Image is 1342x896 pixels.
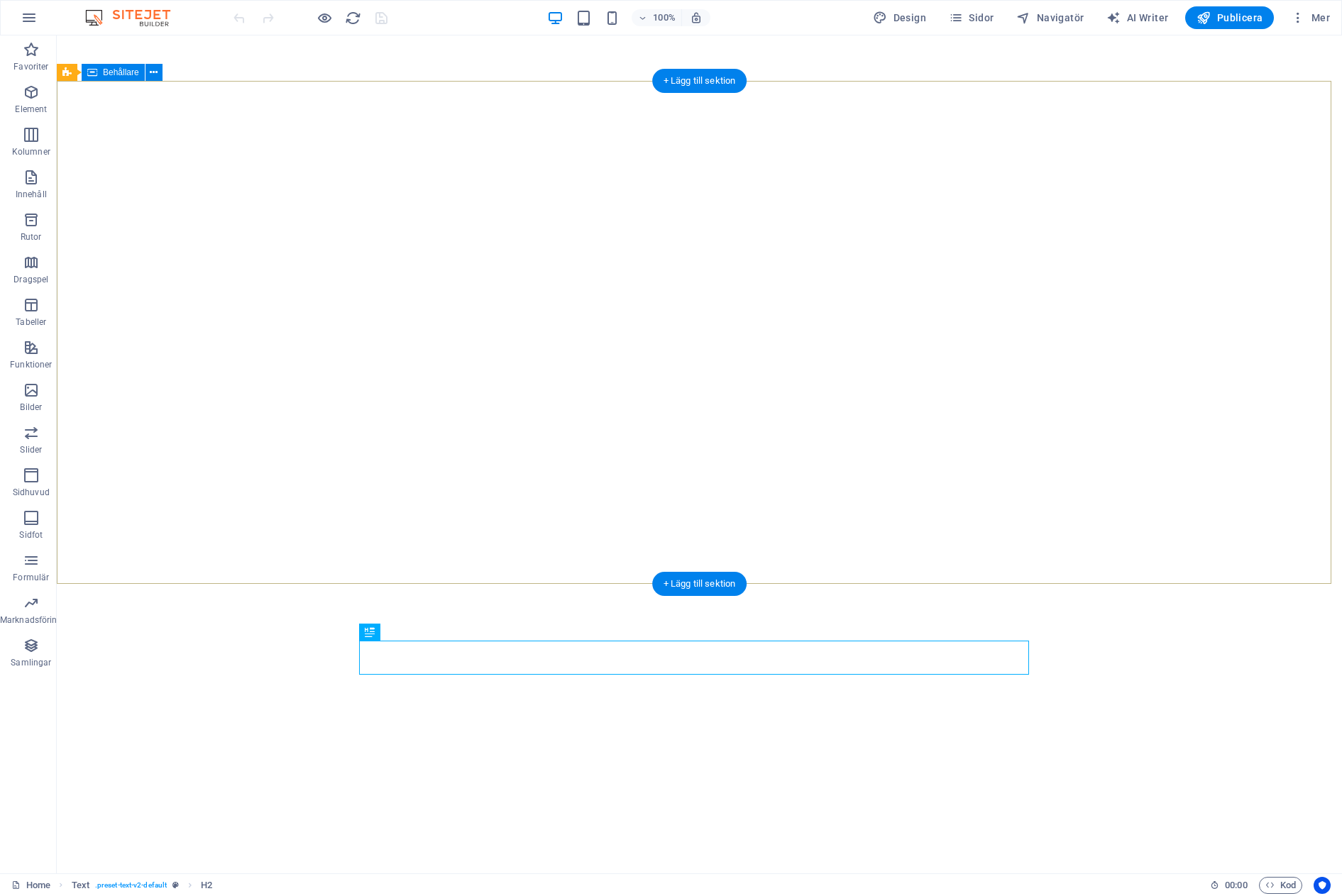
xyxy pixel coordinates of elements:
[653,9,676,26] h6: 100%
[13,487,50,498] p: Sidhuvud
[652,69,747,93] div: + Lägg till sektion
[316,9,333,26] button: Klicka här för att lämna förhandsvisningsläge och fortsätta redigera
[1265,877,1296,894] span: Kod
[72,877,213,894] nav: breadcrumb
[873,11,926,25] span: Design
[21,231,42,243] p: Rutor
[95,877,167,894] span: . preset-text-v2-default
[11,657,51,668] p: Samlingar
[13,61,48,72] p: Favoriter
[344,9,361,26] button: reload
[20,444,42,455] p: Slider
[82,9,188,26] img: Editor Logo
[949,11,994,25] span: Sidor
[1285,6,1336,29] button: Mer
[1225,877,1247,894] span: 00 00
[11,877,50,894] a: Klicka för att avbryta val. Dubbelklicka för att öppna sidor
[690,11,703,24] i: Justera zoomnivån automatiskt vid storleksändring för att passa vald enhet.
[1314,877,1331,894] button: Usercentrics
[1235,880,1237,890] span: :
[13,572,49,583] p: Formulär
[72,877,89,894] span: Klicka för att välja. Dubbelklicka för att redigera
[20,402,42,413] p: Bilder
[867,6,932,29] div: Design (Ctrl+Alt+Y)
[1197,11,1263,25] span: Publicera
[172,881,179,889] i: Det här elementet är en anpassningsbar förinställning
[10,359,52,370] p: Funktioner
[632,9,682,26] button: 100%
[1185,6,1274,29] button: Publicera
[1011,6,1089,29] button: Navigatör
[15,104,47,115] p: Element
[1106,11,1168,25] span: AI Writer
[13,274,48,285] p: Dragspel
[16,316,46,328] p: Tabeller
[103,68,139,77] span: Behållare
[943,6,999,29] button: Sidor
[652,572,747,596] div: + Lägg till sektion
[867,6,932,29] button: Design
[1210,877,1248,894] h6: Sessionstid
[1291,11,1330,25] span: Mer
[19,529,43,541] p: Sidfot
[1259,877,1302,894] button: Kod
[345,10,361,26] i: Uppdatera sida
[12,146,50,157] p: Kolumner
[1101,6,1174,29] button: AI Writer
[201,877,212,894] span: Klicka för att välja. Dubbelklicka för att redigera
[16,189,47,200] p: Innehåll
[1016,11,1084,25] span: Navigatör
